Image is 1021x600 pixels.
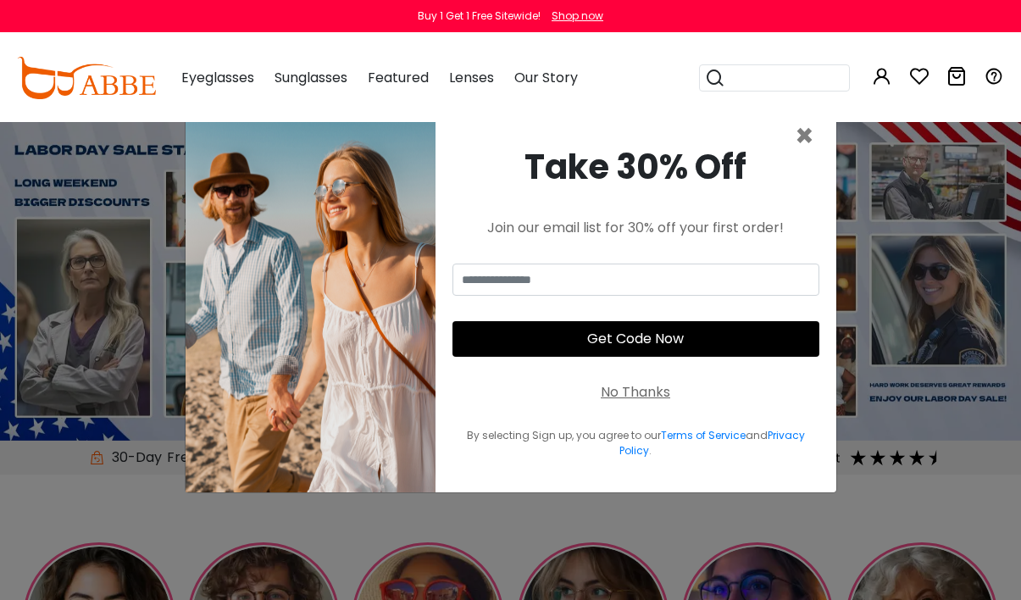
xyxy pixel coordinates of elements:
[661,428,746,442] a: Terms of Service
[452,321,819,357] button: Get Code Now
[619,428,805,458] a: Privacy Policy
[368,68,429,87] span: Featured
[795,121,814,152] button: Close
[449,68,494,87] span: Lenses
[275,68,347,87] span: Sunglasses
[795,114,814,158] span: ×
[418,8,541,24] div: Buy 1 Get 1 Free Sitewide!
[552,8,603,24] div: Shop now
[452,218,819,238] div: Join our email list for 30% off your first order!
[601,382,670,403] div: No Thanks
[181,68,254,87] span: Eyeglasses
[452,428,819,458] div: By selecting Sign up, you agree to our and .
[186,108,436,492] img: welcome
[543,8,603,23] a: Shop now
[514,68,578,87] span: Our Story
[17,57,156,99] img: abbeglasses.com
[452,142,819,192] div: Take 30% Off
